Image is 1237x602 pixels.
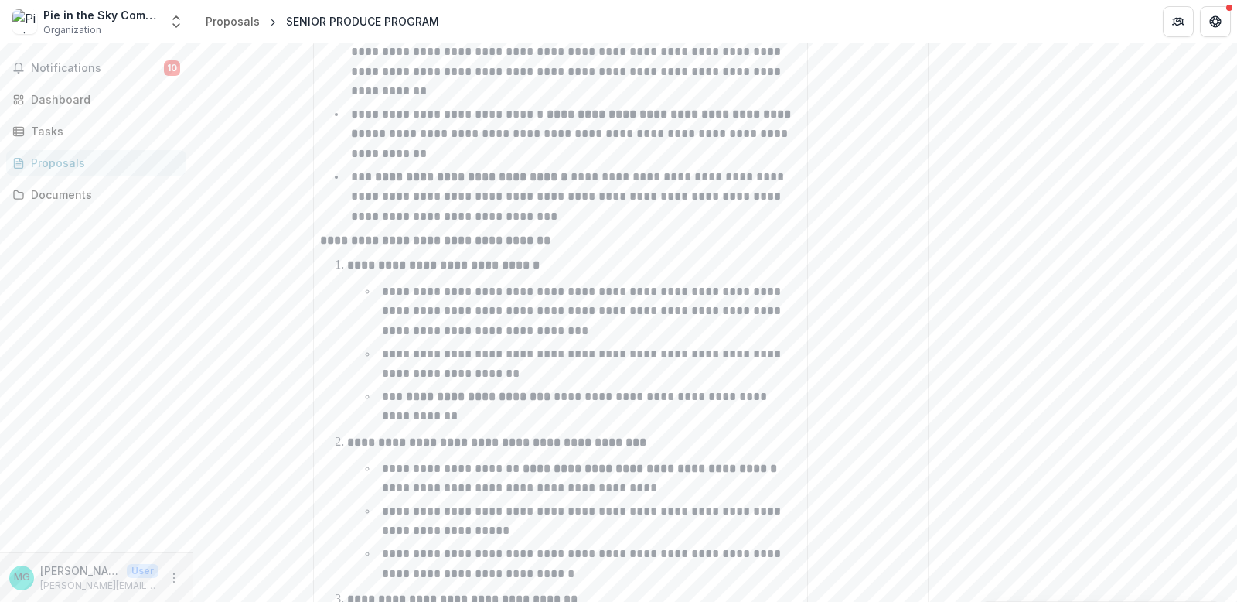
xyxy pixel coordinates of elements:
span: 10 [164,60,180,76]
nav: breadcrumb [199,10,445,32]
div: Proposals [206,13,260,29]
img: Pie in the Sky Community Alliance [12,9,37,34]
button: More [165,569,183,587]
button: Partners [1163,6,1194,37]
a: Dashboard [6,87,186,112]
span: Notifications [31,62,164,75]
p: [PERSON_NAME] [40,563,121,579]
a: Proposals [199,10,266,32]
button: Notifications10 [6,56,186,80]
div: Malea Guiriba [14,573,30,583]
div: Proposals [31,155,174,171]
a: Tasks [6,118,186,144]
p: User [127,564,158,578]
div: Dashboard [31,91,174,108]
div: Pie in the Sky Community Alliance [43,7,159,23]
button: Open entity switcher [165,6,187,37]
div: SENIOR PRODUCE PROGRAM [286,13,439,29]
span: Organization [43,23,101,37]
div: Documents [31,186,174,203]
button: Get Help [1200,6,1231,37]
div: Tasks [31,123,174,139]
a: Documents [6,182,186,207]
p: [PERSON_NAME][EMAIL_ADDRESS][DOMAIN_NAME] [40,579,158,593]
a: Proposals [6,150,186,176]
